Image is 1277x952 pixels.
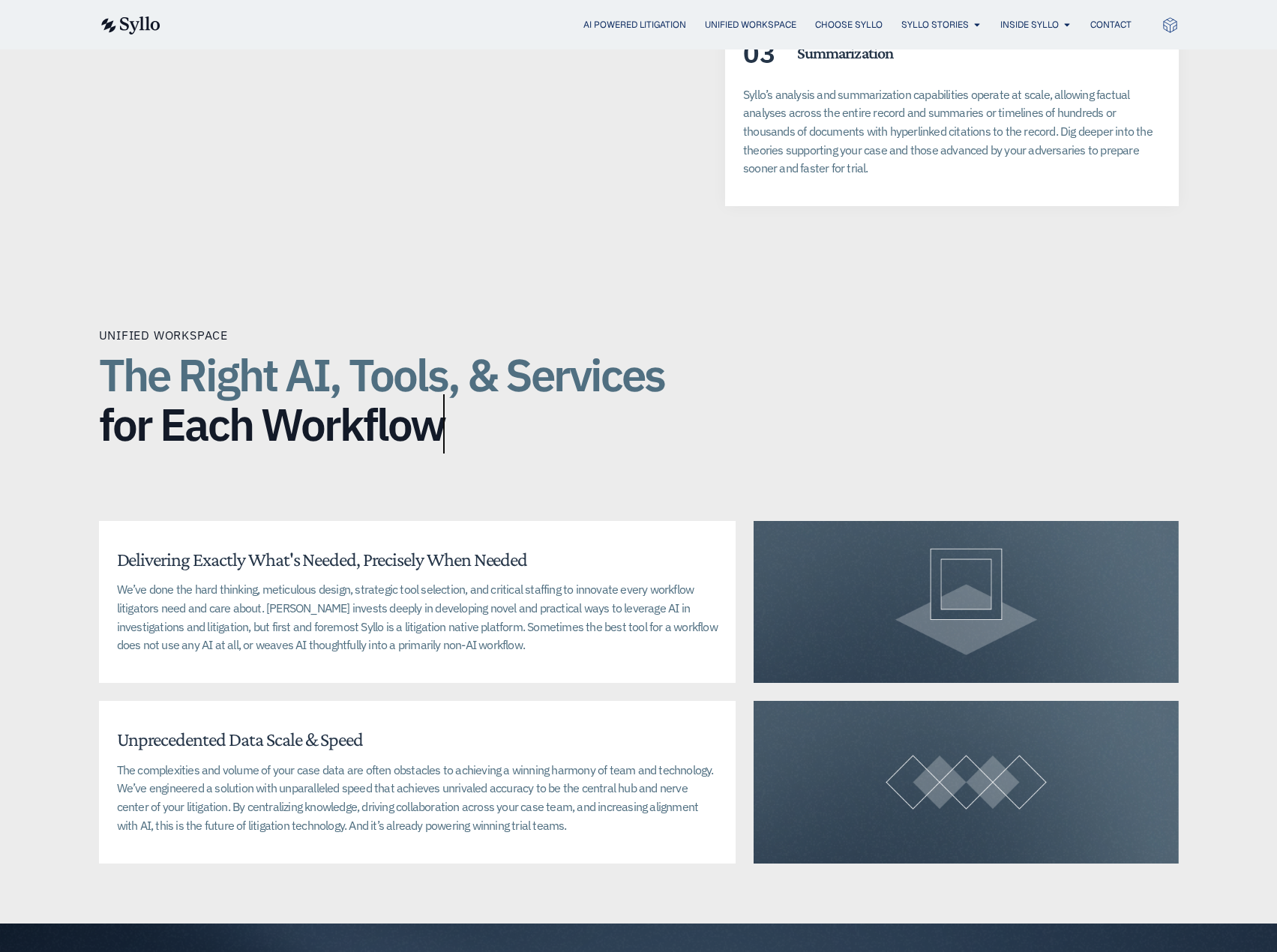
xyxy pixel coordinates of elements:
h4: Unprecedented Data Scale & Speed [117,728,364,751]
span: The Right AI, Tools, & Services [99,345,664,404]
a: Choose Syllo [815,18,883,31]
span: 03 [743,35,776,70]
p: We’ve done the hard thinking, meticulous design, strategic tool selection, and critical staffing ... [117,580,718,654]
p: The complexities and volume of your case data are often obstacles to achieving a winning harmony ... [117,761,718,835]
img: syllo [99,16,160,34]
span: for Each Workflow [99,400,445,449]
div: Menu Toggle [190,18,1132,32]
a: Inside Syllo [1000,18,1059,31]
h5: Summarization​ [797,43,894,63]
a: Syllo Stories [901,18,969,31]
nav: Menu [190,18,1132,32]
span: Syllo’s analysis and summarization capabilities operate at scale, allowing factual analyses acros... [743,87,1153,176]
div: Unified Workspace [99,326,229,344]
a: Unified Workspace [705,18,796,31]
a: Contact [1090,18,1132,31]
h4: Delivering Exactly What's Needed, Precisely When Needed [117,548,528,571]
a: AI Powered Litigation [583,18,686,31]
